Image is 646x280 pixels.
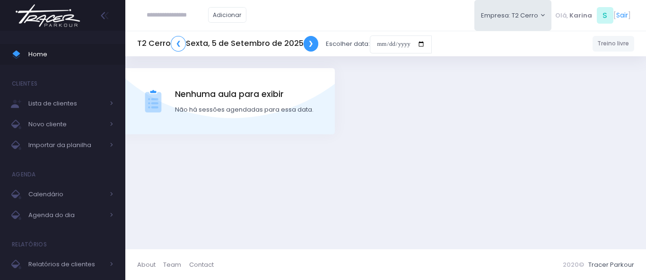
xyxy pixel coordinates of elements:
[563,260,584,269] span: 2020©
[28,139,104,151] span: Importar da planilha
[28,188,104,201] span: Calendário
[28,97,104,110] span: Lista de clientes
[28,48,113,61] span: Home
[588,260,634,269] a: Tracer Parkour
[175,105,314,114] div: Não há sessões agendadas para essa data.
[28,258,104,271] span: Relatórios de clientes
[137,255,163,274] a: About
[137,33,432,55] div: Escolher data:
[12,165,36,184] h4: Agenda
[593,36,635,52] a: Treino livre
[189,255,214,274] a: Contact
[163,255,189,274] a: Team
[12,235,47,254] h4: Relatórios
[137,36,318,52] h5: T2 Cerro Sexta, 5 de Setembro de 2025
[171,36,186,52] a: ❮
[208,7,247,23] a: Adicionar
[28,209,104,221] span: Agenda do dia
[551,5,634,26] div: [ ]
[28,118,104,131] span: Novo cliente
[304,36,319,52] a: ❯
[597,7,613,24] span: S
[555,11,568,20] span: Olá,
[616,10,628,20] a: Sair
[569,11,592,20] span: Karina
[12,74,37,93] h4: Clientes
[175,88,314,100] span: Nenhuma aula para exibir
